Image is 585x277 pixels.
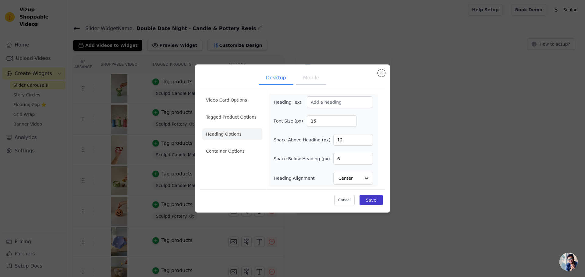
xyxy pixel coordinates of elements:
[307,96,373,108] input: Add a heading
[378,69,385,77] button: Close modal
[296,72,326,85] button: Mobile
[274,156,330,162] label: Space Below Heading (px)
[274,99,307,105] label: Heading Text
[360,195,383,205] button: Save
[274,137,330,143] label: Space Above Heading (px)
[259,72,293,85] button: Desktop
[274,175,316,181] label: Heading Alignment
[274,118,307,124] label: Font Size (px)
[202,128,262,140] li: Heading Options
[334,195,355,205] button: Cancel
[559,253,578,271] a: Open chat
[202,94,262,106] li: Video Card Options
[202,111,262,123] li: Tagged Product Options
[202,145,262,157] li: Container Options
